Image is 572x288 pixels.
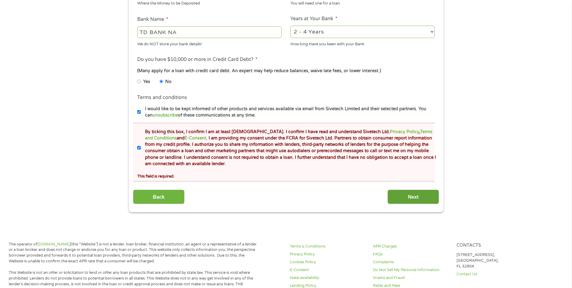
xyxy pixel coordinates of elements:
label: Terms and conditions [137,94,187,101]
p: The operator of (this “Website”) is not a lender, loan broker, financial institution, an agent or... [9,242,259,264]
a: Terms & Conditions [290,244,366,249]
a: Complaints [373,259,449,265]
a: unsubscribe [153,113,178,118]
label: By ticking this box, I confirm I am at least [DEMOGRAPHIC_DATA]. I confirm I have read and unders... [141,129,437,167]
a: state-availability [290,275,366,281]
h4: Contacts [457,243,532,248]
a: [DOMAIN_NAME] [37,242,70,247]
a: Terms and Conditions [145,129,432,141]
a: FAQs [373,251,449,257]
label: Yes [143,78,150,85]
div: (Many apply for a loan with credit card debt. An expert may help reduce balances, waive late fees... [137,68,435,74]
a: Scams and Fraud [373,275,449,281]
a: Contact Us [457,271,532,277]
div: This field is required. [137,171,435,179]
label: No [165,78,172,85]
a: Privacy Policy [290,251,366,257]
input: Back [133,190,185,204]
p: [STREET_ADDRESS], [GEOGRAPHIC_DATA], FL 32804. [457,252,532,269]
label: I would like to be kept informed of other products and services available via email from Sivetech... [141,106,437,119]
input: Next [387,190,439,204]
div: How long Have you been with your Bank [290,39,435,47]
a: E-Consent [290,267,366,273]
label: Do you have $10,000 or more in Credit Card Debt? [137,56,258,63]
a: Do Not Sell My Personal Information [373,267,449,273]
a: E-Consent [185,136,206,141]
label: Bank Name [137,16,168,23]
div: We do NOT store your bank details! [137,39,282,47]
label: Years at Your Bank [290,16,337,22]
a: Privacy Policy [390,129,419,134]
a: Cookies Policy [290,259,366,265]
a: APR Charges [373,244,449,249]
